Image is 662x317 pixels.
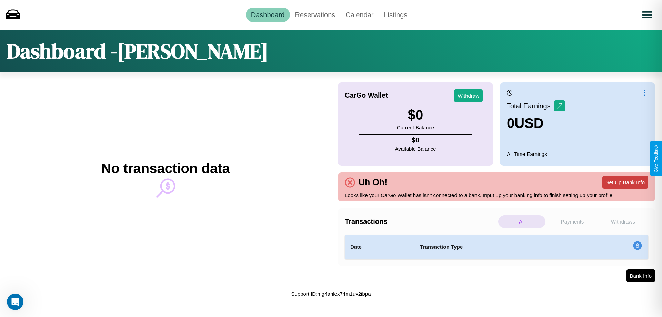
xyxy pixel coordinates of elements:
[549,215,596,228] p: Payments
[507,149,648,159] p: All Time Earnings
[498,215,545,228] p: All
[101,161,230,176] h2: No transaction data
[507,116,565,131] h3: 0 USD
[395,144,436,153] p: Available Balance
[507,100,554,112] p: Total Earnings
[345,91,388,99] h4: CarGo Wallet
[397,107,434,123] h3: $ 0
[291,289,371,298] p: Support ID: mg4ahlex74m1uv2ibpa
[7,294,23,310] iframe: Intercom live chat
[454,89,483,102] button: Withdraw
[345,218,496,226] h4: Transactions
[290,8,341,22] a: Reservations
[355,177,391,187] h4: Uh Oh!
[379,8,412,22] a: Listings
[602,176,648,189] button: Set Up Bank Info
[7,37,268,65] h1: Dashboard - [PERSON_NAME]
[420,243,576,251] h4: Transaction Type
[345,235,648,259] table: simple table
[350,243,409,251] h4: Date
[626,269,655,282] button: Bank Info
[246,8,290,22] a: Dashboard
[345,190,648,200] p: Looks like your CarGo Wallet has isn't connected to a bank. Input up your banking info to finish ...
[654,145,659,172] div: Give Feedback
[638,5,657,24] button: Open menu
[340,8,379,22] a: Calendar
[397,123,434,132] p: Current Balance
[599,215,646,228] p: Withdraws
[395,136,436,144] h4: $ 0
